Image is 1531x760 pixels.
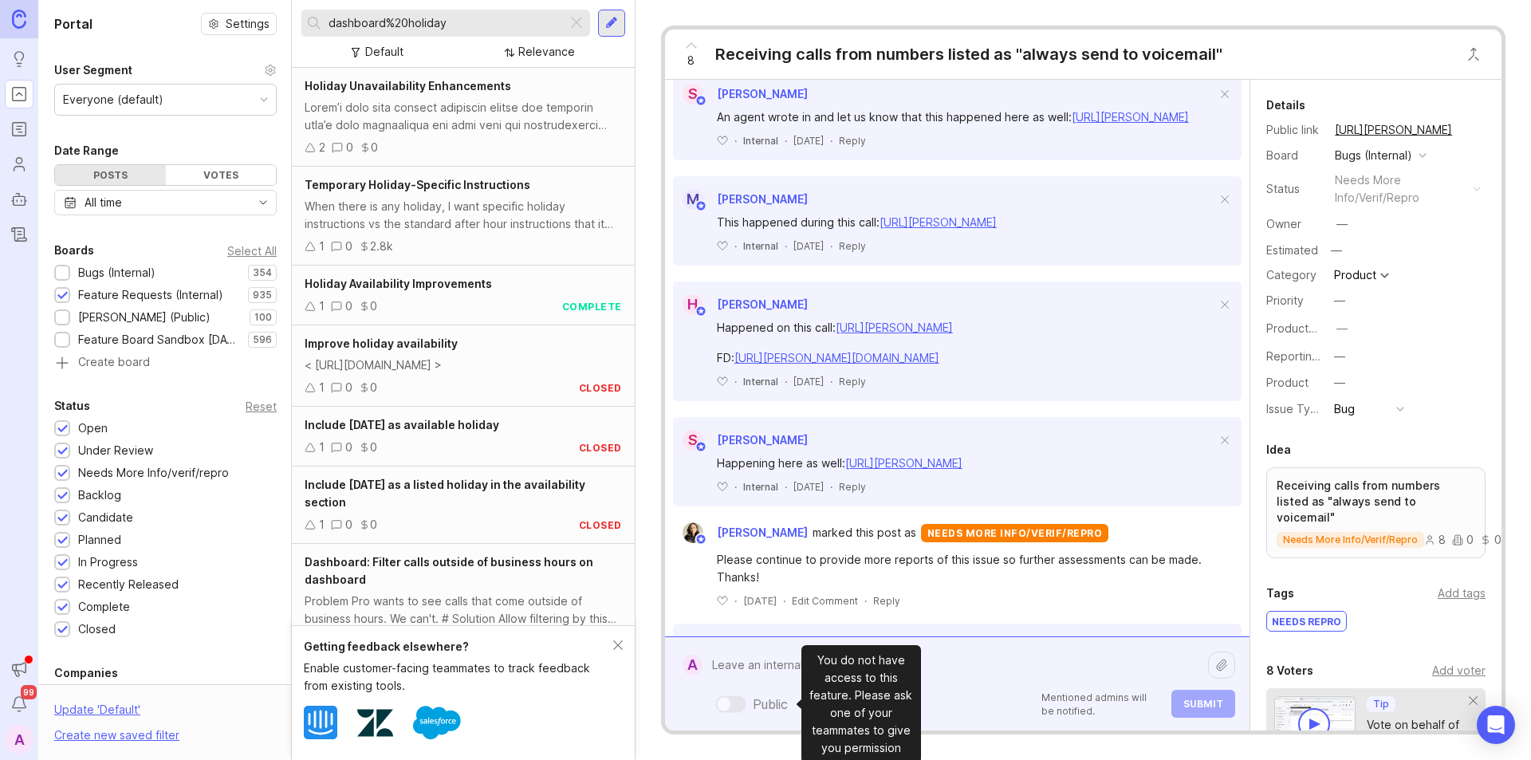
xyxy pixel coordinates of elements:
[63,91,163,108] div: Everyone (default)
[78,598,130,616] div: Complete
[365,43,403,61] div: Default
[683,430,703,451] div: S
[227,246,277,255] div: Select All
[839,239,866,253] div: Reply
[717,87,808,100] span: [PERSON_NAME]
[304,706,337,739] img: Intercom logo
[793,135,824,147] time: [DATE]
[673,522,813,543] a: Ysabelle Eugenio[PERSON_NAME]
[1266,321,1351,335] label: ProductboardID
[1332,318,1352,339] button: ProductboardID
[78,553,138,571] div: In Progress
[1438,585,1486,602] div: Add tags
[717,192,808,206] span: [PERSON_NAME]
[1452,534,1474,545] div: 0
[1072,110,1189,124] a: [URL][PERSON_NAME]
[734,480,737,494] div: ·
[1335,147,1412,164] div: Bugs (Internal)
[329,14,561,32] input: Search...
[1326,240,1347,261] div: —
[717,214,1216,231] div: This happened during this call:
[717,349,1216,367] div: FD:
[839,134,866,148] div: Reply
[1266,584,1294,603] div: Tags
[345,238,352,255] div: 0
[785,134,787,148] div: ·
[1266,293,1304,307] label: Priority
[54,141,119,160] div: Date Range
[717,297,808,311] span: [PERSON_NAME]
[579,518,622,532] div: closed
[683,189,703,210] div: M
[54,14,92,33] h1: Portal
[1336,215,1348,233] div: —
[864,594,867,608] div: ·
[813,524,916,541] span: marked this post as
[1266,215,1322,233] div: Owner
[12,10,26,28] img: Canny Home
[54,61,132,80] div: User Segment
[292,68,635,167] a: Holiday Unavailability EnhancementsLorem’i dolo sita consect adipiscin elitse doe temporin utla’e...
[921,524,1109,542] div: needs more info/verif/repro
[1334,292,1345,309] div: —
[1266,349,1352,363] label: Reporting Team
[345,297,352,315] div: 0
[785,375,787,388] div: ·
[673,84,808,104] a: S[PERSON_NAME]
[370,297,377,315] div: 0
[673,430,808,451] a: S[PERSON_NAME]
[370,238,393,255] div: 2.8k
[734,351,939,364] a: [URL][PERSON_NAME][DOMAIN_NAME]
[305,198,622,233] div: When there is any holiday, I want specific holiday instructions vs the standard after hour instru...
[5,690,33,719] button: Notifications
[792,594,858,608] div: Edit Comment
[695,534,706,545] img: member badge
[5,115,33,144] a: Roadmaps
[753,695,788,714] div: Public
[253,333,272,346] p: 596
[305,79,511,93] span: Holiday Unavailability Enhancements
[201,13,277,35] button: Settings
[78,331,240,348] div: Feature Board Sandbox [DATE]
[1266,180,1322,198] div: Status
[1432,662,1486,679] div: Add voter
[695,441,706,453] img: member badge
[579,441,622,455] div: closed
[21,685,37,699] span: 99
[78,464,229,482] div: Needs More Info/verif/repro
[1458,38,1490,70] button: Close button
[793,376,824,388] time: [DATE]
[1266,467,1486,558] a: Receiving calls from numbers listed as "always send to voicemail"needs more info/verif/repro800
[78,620,116,638] div: Closed
[304,660,613,695] div: Enable customer-facing teammates to track feedback from existing tools.
[836,321,953,334] a: [URL][PERSON_NAME]
[78,509,133,526] div: Candidate
[5,185,33,214] a: Autopilot
[250,196,276,209] svg: toggle icon
[717,524,808,541] span: [PERSON_NAME]
[78,309,211,326] div: [PERSON_NAME] (Public)
[1266,96,1305,115] div: Details
[253,266,272,279] p: 354
[319,439,325,456] div: 1
[5,220,33,249] a: Changelog
[54,664,118,683] div: Companies
[518,43,575,61] div: Relevance
[54,356,277,371] a: Create board
[1041,691,1162,718] p: Mentioned admins will be notified.
[319,238,325,255] div: 1
[292,544,635,660] a: Dashboard: Filter calls outside of business hours on dashboardProblem Pro wants to see calls that...
[370,379,377,396] div: 0
[5,45,33,73] a: Ideas
[1274,696,1356,750] img: video-thumbnail-vote-d41b83416815613422e2ca741bf692cc.jpg
[734,134,737,148] div: ·
[305,593,622,628] div: Problem Pro wants to see calls that come outside of business hours. We can't. # Solution Allow fi...
[5,725,33,754] button: A
[226,16,270,32] span: Settings
[793,481,824,493] time: [DATE]
[880,215,997,229] a: [URL][PERSON_NAME]
[695,200,706,212] img: member badge
[743,239,778,253] div: Internal
[734,239,737,253] div: ·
